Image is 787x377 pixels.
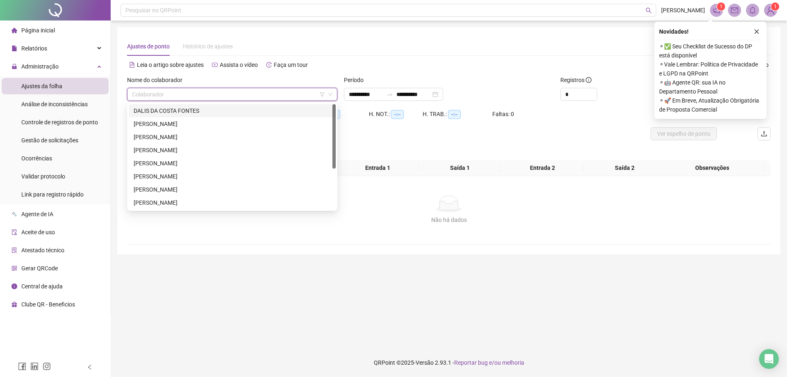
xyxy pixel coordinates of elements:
span: left [87,364,93,370]
sup: Atualize o seu contato no menu Meus Dados [771,2,779,11]
span: --:-- [448,110,461,119]
span: ⚬ Vale Lembrar: Política de Privacidade e LGPD na QRPoint [659,60,762,78]
div: H. NOT.: [369,110,423,119]
span: Link para registro rápido [21,191,84,198]
span: swap-right [387,91,393,98]
span: qrcode [11,265,17,271]
span: gift [11,302,17,307]
span: bell [749,7,756,14]
th: Observações [660,160,764,176]
span: Gerar QRCode [21,265,58,272]
div: [PERSON_NAME] [134,172,331,181]
span: to [387,91,393,98]
span: Página inicial [21,27,55,34]
span: Novidades ! [659,27,689,36]
span: Validar protocolo [21,173,65,180]
div: MARCONY MELICIO DOS SANTOS [129,183,336,196]
div: MARIZAN OLIVEIRA MARQUES [129,196,336,209]
span: file-text [129,62,135,68]
th: Saída 2 [584,160,666,176]
span: 1 [774,4,777,9]
span: Aceite de uso [21,229,55,235]
span: Registros [560,75,591,85]
span: Versão [416,359,434,366]
span: home [11,27,17,33]
div: KAIQUE TEIXEIRA FARIA [129,130,336,144]
span: Relatórios [21,45,47,52]
div: LAERTE FERNANDES DA SILVA NETO [129,157,336,170]
span: youtube [212,62,218,68]
footer: QRPoint © 2025 - 2.93.1 - [111,348,787,377]
span: Central de ajuda [21,283,63,290]
sup: 1 [717,2,725,11]
div: Não há dados [137,215,761,224]
span: file [11,46,17,51]
div: [PERSON_NAME] [134,198,331,207]
span: facebook [18,362,26,370]
th: Entrada 1 [337,160,419,176]
th: Saída 1 [419,160,501,176]
div: [PERSON_NAME] [134,146,331,155]
span: lock [11,64,17,69]
span: down [328,92,333,97]
div: [PERSON_NAME] [134,133,331,142]
span: Leia o artigo sobre ajustes [137,62,204,68]
span: ⚬ ✅ Seu Checklist de Sucesso do DP está disponível [659,42,762,60]
button: Ver espelho de ponto [651,127,717,140]
span: Ocorrências [21,155,52,162]
span: upload [761,130,767,137]
div: HE 3: [316,110,369,119]
span: audit [11,229,17,235]
span: Faça um tour [274,62,308,68]
span: Atestado técnico [21,247,64,254]
div: Histórico de ajustes [183,42,233,51]
div: H. TRAB.: [423,110,492,119]
div: GUILHERME JUBAL LUCAS DOS SANTOS IRIGOITE [129,117,336,130]
div: DALIS DA COSTA FONTES [129,104,336,117]
span: info-circle [11,283,17,289]
span: [PERSON_NAME] [661,6,705,15]
span: Gestão de solicitações [21,137,78,144]
span: ⚬ 🤖 Agente QR: sua IA no Departamento Pessoal [659,78,762,96]
div: [PERSON_NAME] [134,159,331,168]
span: close [754,29,760,34]
span: history [266,62,272,68]
span: Administração [21,63,59,70]
span: 1 [720,4,723,9]
span: Reportar bug e/ou melhoria [454,359,524,366]
span: Assista o vídeo [220,62,258,68]
span: Clube QR - Beneficios [21,301,75,308]
span: Ajustes da folha [21,83,62,89]
div: [PERSON_NAME] [134,185,331,194]
div: DALIS DA COSTA FONTES [134,106,331,115]
img: 75863 [764,4,777,16]
label: Nome do colaborador [127,75,188,85]
span: filter [320,92,325,97]
span: instagram [43,362,51,370]
div: [PERSON_NAME] [134,119,331,128]
span: Agente de IA [21,211,53,217]
span: Observações [663,163,761,172]
span: Controle de registros de ponto [21,119,98,126]
div: KESLEY DE OLIVEIRA CUNHA [129,144,336,157]
span: notification [713,7,720,14]
span: --:-- [391,110,404,119]
span: info-circle [586,77,591,83]
div: Ajustes de ponto [127,42,170,51]
span: linkedin [30,362,39,370]
span: Análise de inconsistências [21,101,88,107]
span: mail [731,7,738,14]
span: solution [11,247,17,253]
div: LAIANDRA PEREIRA DOS SANTOS [129,170,336,183]
div: Open Intercom Messenger [759,349,779,369]
span: search [646,7,652,14]
span: ⚬ 🚀 Em Breve, Atualização Obrigatória de Proposta Comercial [659,96,762,114]
label: Período [344,75,369,85]
th: Entrada 2 [501,160,584,176]
span: Faltas: 0 [492,111,514,117]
